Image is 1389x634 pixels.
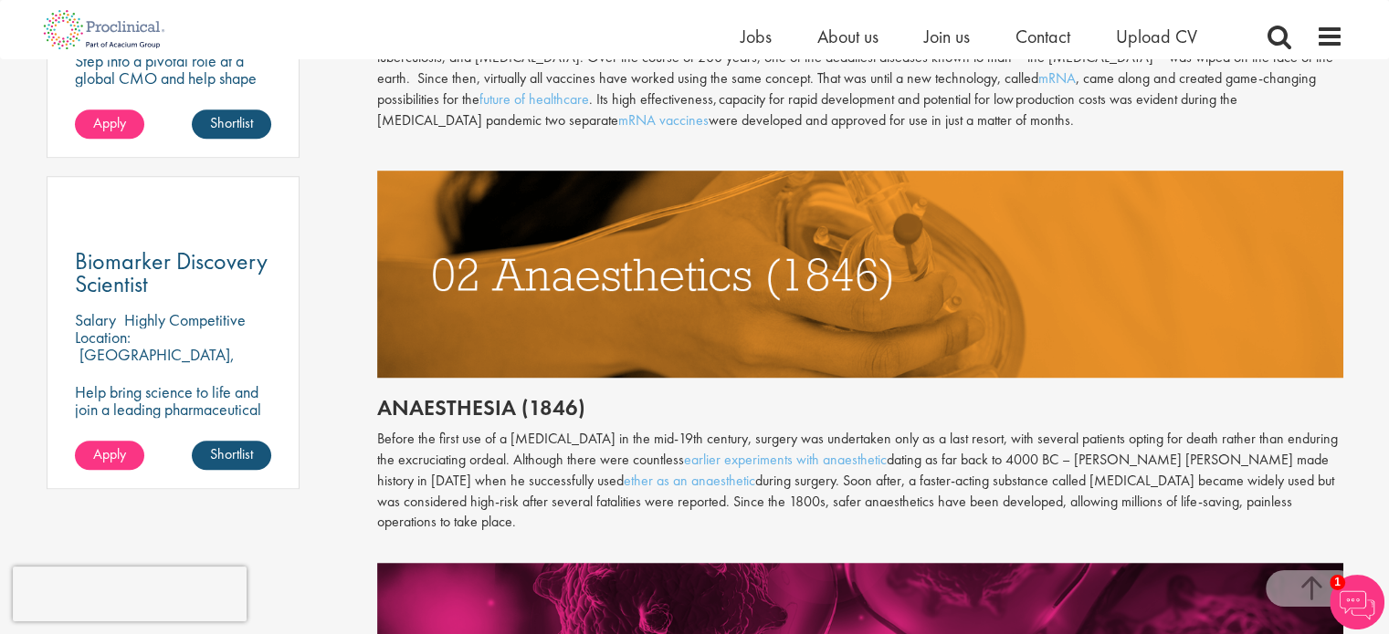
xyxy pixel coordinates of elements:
[1330,575,1384,629] img: Chatbot
[93,113,126,132] span: Apply
[377,429,1343,533] p: Before the first use of a [MEDICAL_DATA] in the mid-19th century, surgery was undertaken only as ...
[924,25,970,48] a: Join us
[192,441,271,470] a: Shortlist
[75,309,116,330] span: Salary
[1116,25,1197,48] a: Upload CV
[93,444,126,463] span: Apply
[618,110,709,130] a: mRNA vaccines
[192,109,271,139] a: Shortlist
[75,383,272,487] p: Help bring science to life and join a leading pharmaceutical company to play a key role in delive...
[624,471,755,490] a: ether as an anaesthetic
[75,344,235,382] p: [GEOGRAPHIC_DATA], [GEOGRAPHIC_DATA]
[75,441,144,470] a: Apply
[75,250,272,296] a: Biomarker Discovery Scientist
[75,245,268,299] span: Biomarker Discovery Scientist
[684,450,887,469] a: earlier experiments with anaesthetic
[75,109,144,139] a: Apply
[1330,575,1345,590] span: 1
[13,566,247,621] iframe: reCAPTCHA
[1015,25,1070,48] a: Contact
[817,25,879,48] a: About us
[124,309,246,330] p: Highly Competitive
[75,327,131,348] span: Location:
[479,89,589,109] a: future of healthcare
[377,396,1343,420] h2: Anaesthesia (1846)
[741,25,772,48] a: Jobs
[1038,68,1076,88] a: mRNA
